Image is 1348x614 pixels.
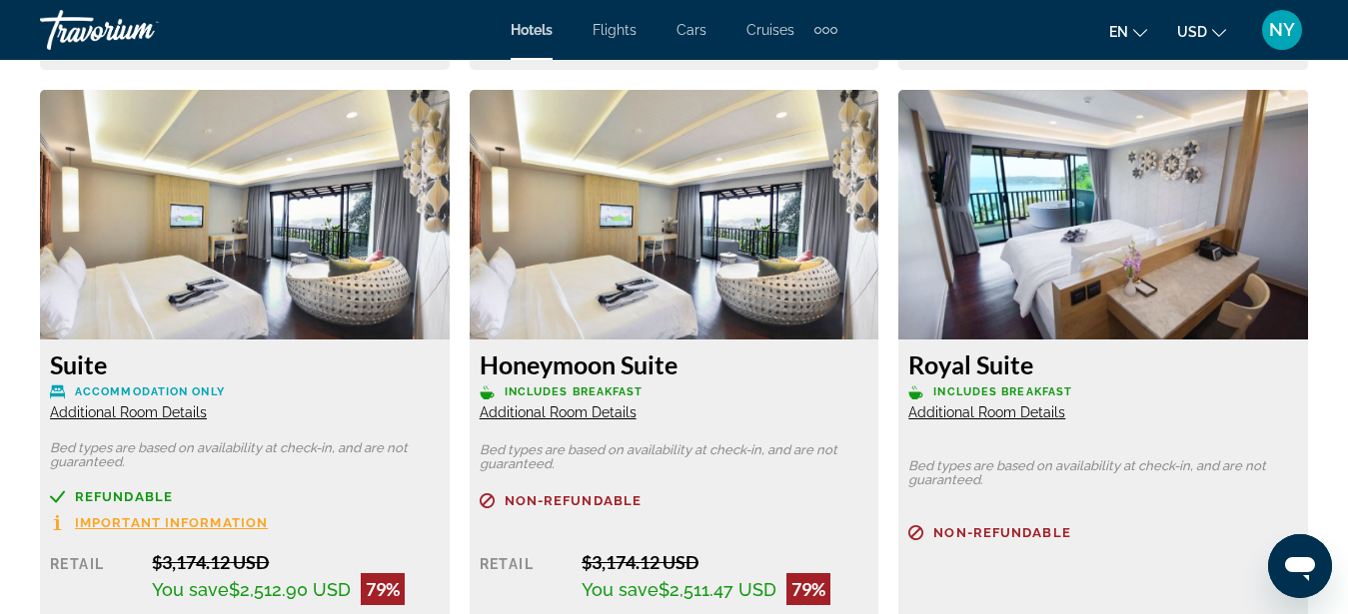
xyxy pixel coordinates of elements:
[50,514,268,531] button: Important Information
[1109,24,1128,40] span: en
[659,579,776,600] span: $2,511.47 USD
[152,551,439,573] div: $3,174.12 USD
[908,24,1095,60] button: More rates
[933,526,1070,539] span: Non-refundable
[681,24,868,60] button: Book now
[50,489,440,504] a: Refundable
[50,441,440,469] p: Bed types are based on availability at check-in, and are not guaranteed.
[480,443,869,471] p: Bed types are based on availability at check-in, and are not guaranteed.
[676,22,706,38] a: Cars
[40,90,450,339] img: 7911dfb5-1ec7-4e12-8b94-f7ebba18e657.jpeg
[480,24,667,60] button: More rates
[1269,20,1295,40] span: NY
[1109,17,1147,46] button: Change language
[50,24,237,60] button: More rates
[480,551,567,605] div: Retail
[361,573,405,605] div: 79%
[505,494,642,507] span: Non-refundable
[229,579,351,600] span: $2,512.90 USD
[505,385,644,398] span: Includes Breakfast
[814,14,837,46] button: Extra navigation items
[908,459,1298,487] p: Bed types are based on availability at check-in, and are not guaranteed.
[593,22,637,38] a: Flights
[1111,24,1298,60] button: Book now
[75,490,173,503] span: Refundable
[1177,24,1207,40] span: USD
[1268,534,1332,598] iframe: Кнопка запуска окна обмена сообщениями
[933,385,1072,398] span: Includes Breakfast
[40,4,240,56] a: Travorium
[511,22,553,38] a: Hotels
[50,349,440,379] h3: Suite
[582,579,659,600] span: You save
[75,385,225,398] span: Accommodation Only
[470,90,879,339] img: 7911dfb5-1ec7-4e12-8b94-f7ebba18e657.jpeg
[786,573,830,605] div: 79%
[480,349,869,379] h3: Honeymoon Suite
[50,404,207,420] span: Additional Room Details
[1256,9,1308,51] button: User Menu
[908,349,1298,379] h3: Royal Suite
[746,22,794,38] a: Cruises
[898,90,1308,339] img: b43c0ff9-a91c-4c13-9c03-a40cd0c59828.jpeg
[50,551,137,605] div: Retail
[582,551,868,573] div: $3,174.12 USD
[908,404,1065,420] span: Additional Room Details
[152,579,229,600] span: You save
[480,404,637,420] span: Additional Room Details
[75,516,268,529] span: Important Information
[252,24,439,60] button: Book now
[1177,17,1226,46] button: Change currency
